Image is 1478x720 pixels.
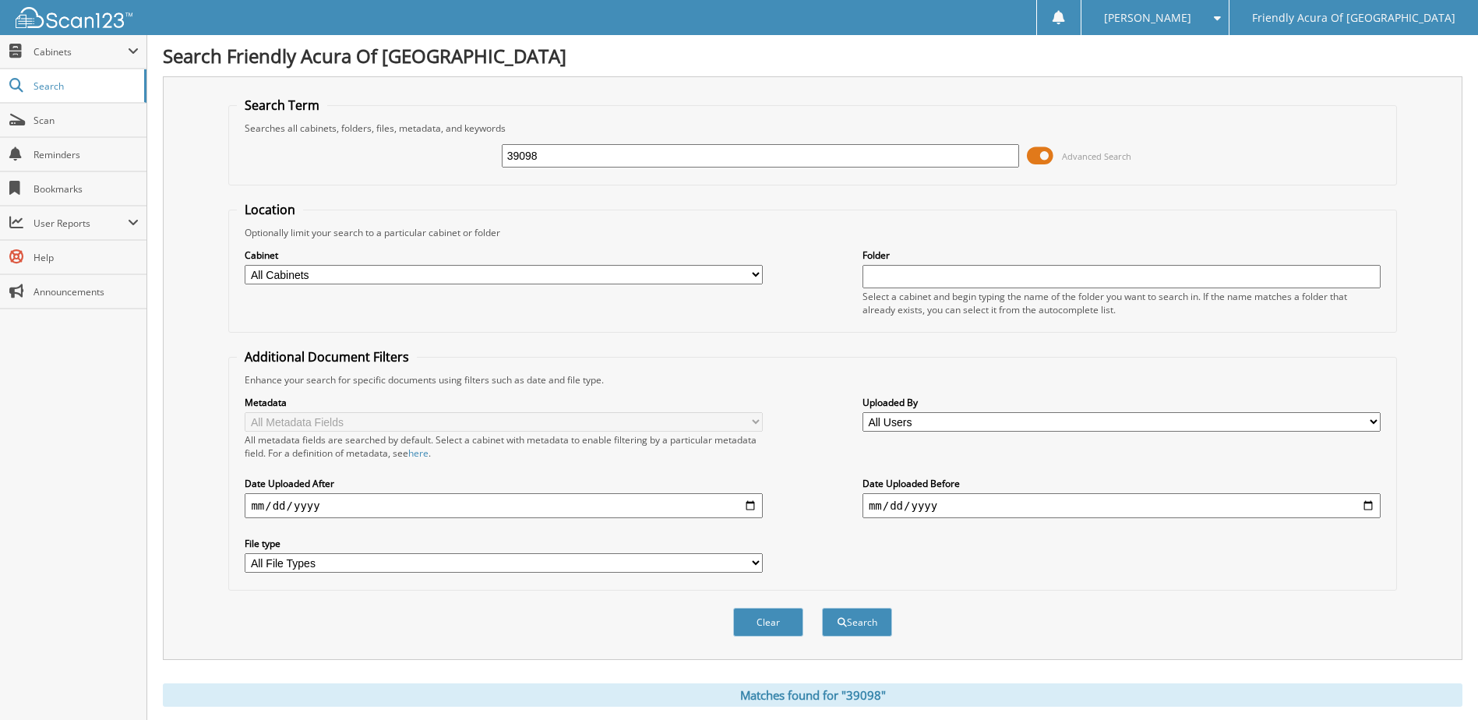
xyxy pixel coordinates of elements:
[862,396,1381,409] label: Uploaded By
[862,477,1381,490] label: Date Uploaded Before
[237,226,1388,239] div: Optionally limit your search to a particular cabinet or folder
[34,79,136,93] span: Search
[34,45,128,58] span: Cabinets
[163,43,1462,69] h1: Search Friendly Acura Of [GEOGRAPHIC_DATA]
[34,217,128,230] span: User Reports
[822,608,892,637] button: Search
[862,249,1381,262] label: Folder
[862,290,1381,316] div: Select a cabinet and begin typing the name of the folder you want to search in. If the name match...
[34,251,139,264] span: Help
[163,683,1462,707] div: Matches found for "39098"
[34,182,139,196] span: Bookmarks
[237,348,417,365] legend: Additional Document Filters
[245,396,763,409] label: Metadata
[245,537,763,550] label: File type
[16,7,132,28] img: scan123-logo-white.svg
[245,493,763,518] input: start
[237,201,303,218] legend: Location
[245,249,763,262] label: Cabinet
[1252,13,1455,23] span: Friendly Acura Of [GEOGRAPHIC_DATA]
[245,477,763,490] label: Date Uploaded After
[34,114,139,127] span: Scan
[1104,13,1191,23] span: [PERSON_NAME]
[733,608,803,637] button: Clear
[408,446,429,460] a: here
[237,373,1388,386] div: Enhance your search for specific documents using filters such as date and file type.
[1062,150,1131,162] span: Advanced Search
[245,433,763,460] div: All metadata fields are searched by default. Select a cabinet with metadata to enable filtering b...
[862,493,1381,518] input: end
[237,122,1388,135] div: Searches all cabinets, folders, files, metadata, and keywords
[34,285,139,298] span: Announcements
[237,97,327,114] legend: Search Term
[34,148,139,161] span: Reminders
